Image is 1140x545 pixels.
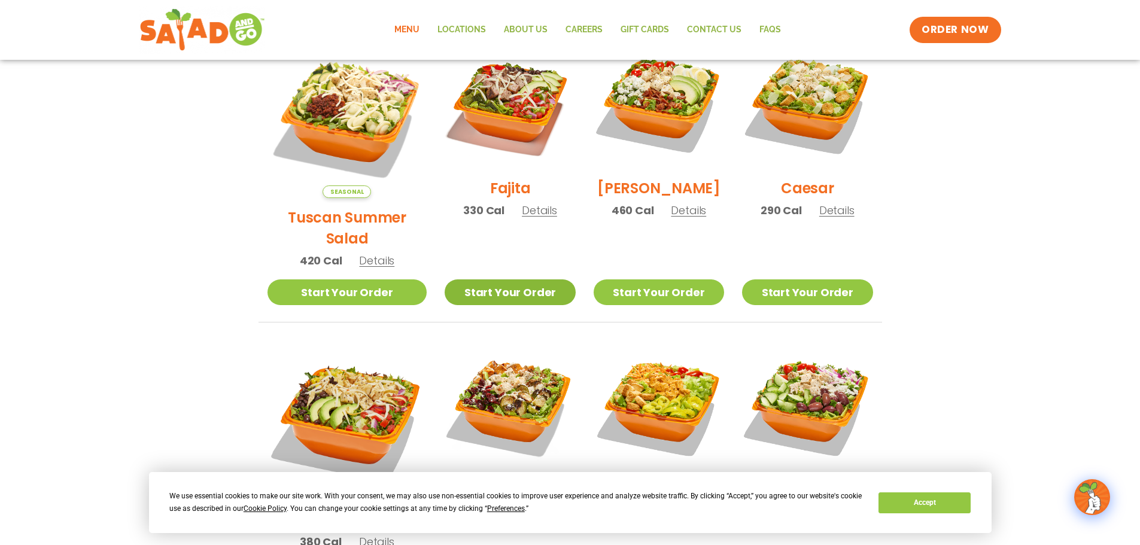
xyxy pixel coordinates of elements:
[522,203,557,218] span: Details
[742,340,873,471] img: Product photo for Greek Salad
[878,492,971,513] button: Accept
[244,504,287,513] span: Cookie Policy
[445,279,575,305] a: Start Your Order
[323,185,371,198] span: Seasonal
[594,279,724,305] a: Start Your Order
[594,340,724,471] img: Product photo for Buffalo Chicken Salad
[612,202,654,218] span: 460 Cal
[742,38,873,169] img: Product photo for Caesar Salad
[742,279,873,305] a: Start Your Order
[781,178,834,199] h2: Caesar
[678,16,750,44] a: Contact Us
[267,340,427,500] img: Product photo for BBQ Ranch Salad
[300,252,342,269] span: 420 Cal
[490,178,531,199] h2: Fajita
[267,279,427,305] a: Start Your Order
[445,340,575,471] img: Product photo for Roasted Autumn Salad
[385,16,428,44] a: Menu
[139,6,266,54] img: new-SAG-logo-768×292
[149,472,992,533] div: Cookie Consent Prompt
[750,16,790,44] a: FAQs
[385,16,790,44] nav: Menu
[463,202,504,218] span: 330 Cal
[761,202,802,218] span: 290 Cal
[267,207,427,249] h2: Tuscan Summer Salad
[597,178,721,199] h2: [PERSON_NAME]
[819,203,855,218] span: Details
[169,490,864,515] div: We use essential cookies to make our site work. With your consent, we may also use non-essential ...
[487,504,525,513] span: Preferences
[359,253,394,268] span: Details
[267,38,427,198] img: Product photo for Tuscan Summer Salad
[922,23,989,37] span: ORDER NOW
[428,16,495,44] a: Locations
[612,16,678,44] a: GIFT CARDS
[495,16,557,44] a: About Us
[594,38,724,169] img: Product photo for Cobb Salad
[557,16,612,44] a: Careers
[1075,480,1109,514] img: wpChatIcon
[671,203,706,218] span: Details
[910,17,1001,43] a: ORDER NOW
[445,38,575,169] img: Product photo for Fajita Salad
